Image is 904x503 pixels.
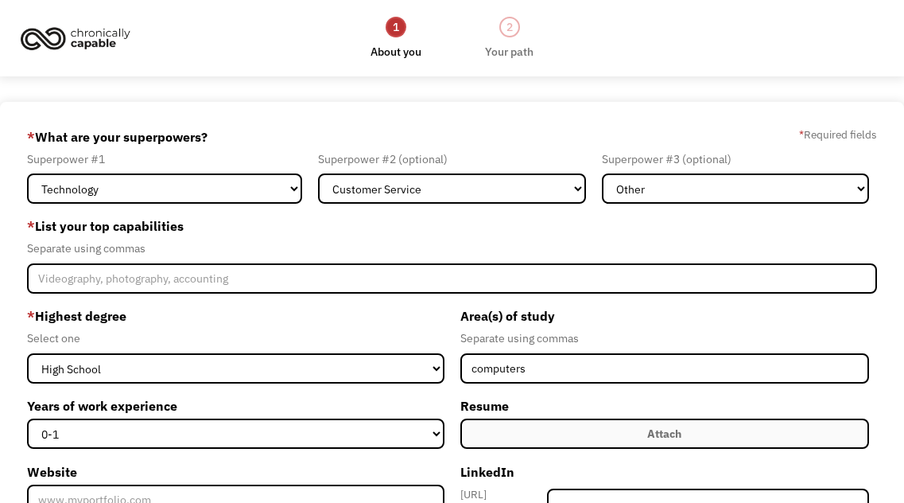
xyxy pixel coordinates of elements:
label: Required fields [799,125,877,144]
div: Separate using commas [27,239,877,258]
div: Separate using commas [460,329,869,348]
label: Area(s) of study [460,303,869,329]
input: Videography, photography, accounting [27,263,877,294]
div: Superpower #1 [27,150,302,169]
div: Superpower #3 (optional) [602,150,869,169]
div: Select one [27,329,444,348]
label: Years of work experience [27,393,444,419]
div: Your path [485,42,533,61]
input: Anthropology, Education [460,353,869,384]
label: Resume [460,393,869,419]
label: LinkedIn [460,459,869,485]
img: Chronically Capable logo [16,21,135,56]
label: Website [27,459,444,485]
div: 1 [386,17,406,37]
a: 1About you [371,15,421,61]
label: Attach [460,419,869,449]
label: Highest degree [27,303,444,329]
div: Attach [647,424,681,443]
a: 2Your path [485,15,533,61]
div: 2 [499,17,520,37]
div: Superpower #2 (optional) [318,150,585,169]
label: What are your superpowers? [27,124,208,150]
div: About you [371,42,421,61]
label: List your top capabilities [27,213,877,239]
